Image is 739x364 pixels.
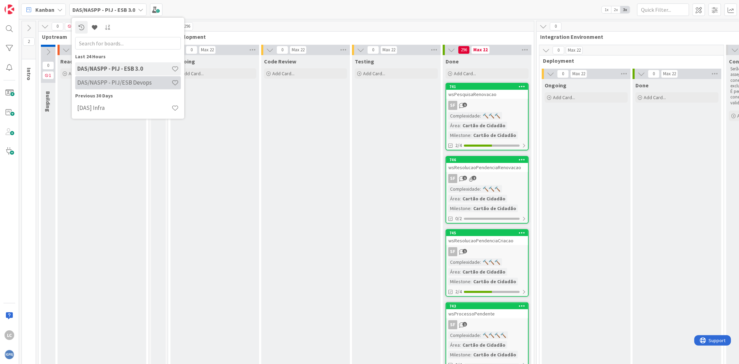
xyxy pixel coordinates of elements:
span: 1 [65,22,77,31]
span: 2 [472,176,476,180]
span: Deployment [543,57,715,64]
span: 🔨🔨🔨 [483,186,500,192]
div: wsResolucaoPendenciaCriacao [446,236,528,245]
span: : [480,112,481,120]
span: Code Review [264,58,296,65]
span: 0 [553,46,564,54]
span: Upstream [42,33,140,40]
span: 🔨🔨🔨 [483,259,500,265]
div: LC [5,330,14,340]
span: 1 [42,71,54,79]
div: 746wsResolucaoPendenciaRenovacao [446,157,528,172]
div: SF [448,101,457,110]
span: 0 [276,46,288,54]
div: SF [446,247,528,256]
div: Complexidade [448,112,480,120]
span: : [480,258,481,266]
span: 2/4 [455,288,462,295]
span: 2x [611,6,621,13]
span: Add Card... [182,70,204,77]
span: Done [446,58,459,65]
div: SF [446,101,528,110]
span: Add Card... [272,70,294,77]
span: 296 [458,46,470,54]
div: Milestone [448,351,470,358]
div: Cartão de Cidadão [472,131,518,139]
div: 746 [446,157,528,163]
div: Max 22 [201,48,214,52]
span: : [480,185,481,193]
div: 743 [449,304,528,309]
div: Last 24 Hours [75,53,181,60]
div: Área [448,341,460,349]
span: 0 [52,22,63,31]
div: wsResolucaoPendenciaRenovacao [446,163,528,172]
div: 741wsPesquisaRenovacao [446,84,528,99]
div: Cartão de Cidadão [472,278,518,285]
span: 1 [463,176,467,180]
span: 2 [23,37,35,46]
span: 2/4 [455,142,462,149]
div: SF [446,174,528,183]
div: Cartão de Cidadão [472,351,518,358]
div: Cartão de Cidadão [461,268,507,276]
a: 746wsResolucaoPendenciaRenovacaoSFComplexidade:🔨🔨🔨Área:Cartão de CidadãoMilestone:Cartão de Cidad... [446,156,529,224]
div: 746 [449,157,528,162]
div: Previous 30 Days [75,92,181,99]
div: Cartão de Cidadão [461,195,507,202]
div: Cartão de Cidadão [461,341,507,349]
div: 743wsProcessoPendente [446,303,528,318]
input: Quick Filter... [637,3,689,16]
span: 🔨🔨🔨🔨 [483,332,506,338]
span: 🔨🔨🔨 [483,113,500,119]
span: Kanban [35,6,54,14]
span: : [460,341,461,349]
div: Max 22 [473,48,488,52]
span: Testing [355,58,374,65]
span: : [460,268,461,276]
span: : [470,278,472,285]
div: SF [446,320,528,329]
div: SF [448,174,457,183]
span: 296 [181,22,193,31]
div: Max 22 [292,48,305,52]
div: 743 [446,303,528,309]
span: 3x [621,6,630,13]
div: Max 22 [382,48,395,52]
input: Search for boards... [75,37,181,49]
span: Support [15,1,32,9]
span: 0 [550,22,562,31]
span: Building [45,91,52,112]
span: : [470,205,472,212]
div: Área [448,122,460,129]
div: 745 [449,231,528,235]
div: Milestone [448,131,470,139]
span: : [460,122,461,129]
span: 0 [367,46,379,54]
div: wsProcessoPendente [446,309,528,318]
img: Visit kanbanzone.com [5,5,14,14]
span: Ongoing [545,82,566,89]
span: Add Card... [69,70,91,77]
span: 1 [463,103,467,107]
span: Ready 4 Selection [60,58,105,65]
span: : [470,131,472,139]
a: 741wsPesquisaRenovacaoSFComplexidade:🔨🔨🔨Área:Cartão de CidadãoMilestone:Cartão de Cidadão2/4 [446,83,529,150]
div: Max 22 [572,72,585,76]
span: 0 [42,61,54,70]
span: Add Card... [644,94,666,101]
span: Add Card... [553,94,575,101]
span: Development [171,33,525,40]
h4: [DAS] Infra [77,104,171,111]
span: 0 [557,70,569,78]
div: Cartão de Cidadão [461,122,507,129]
div: Área [448,195,460,202]
h4: DAS/NASPP - PIJ/ESB Devops [77,79,171,86]
span: 1x [602,6,611,13]
div: SF [448,247,457,256]
span: Intro [26,68,33,80]
a: 745wsResolucaoPendenciaCriacaoSFComplexidade:🔨🔨🔨Área:Cartão de CidadãoMilestone:Cartão de Cidadão2/4 [446,229,529,297]
div: wsPesquisaRenovacao [446,90,528,99]
span: 1 [463,249,467,253]
span: Done [635,82,649,89]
